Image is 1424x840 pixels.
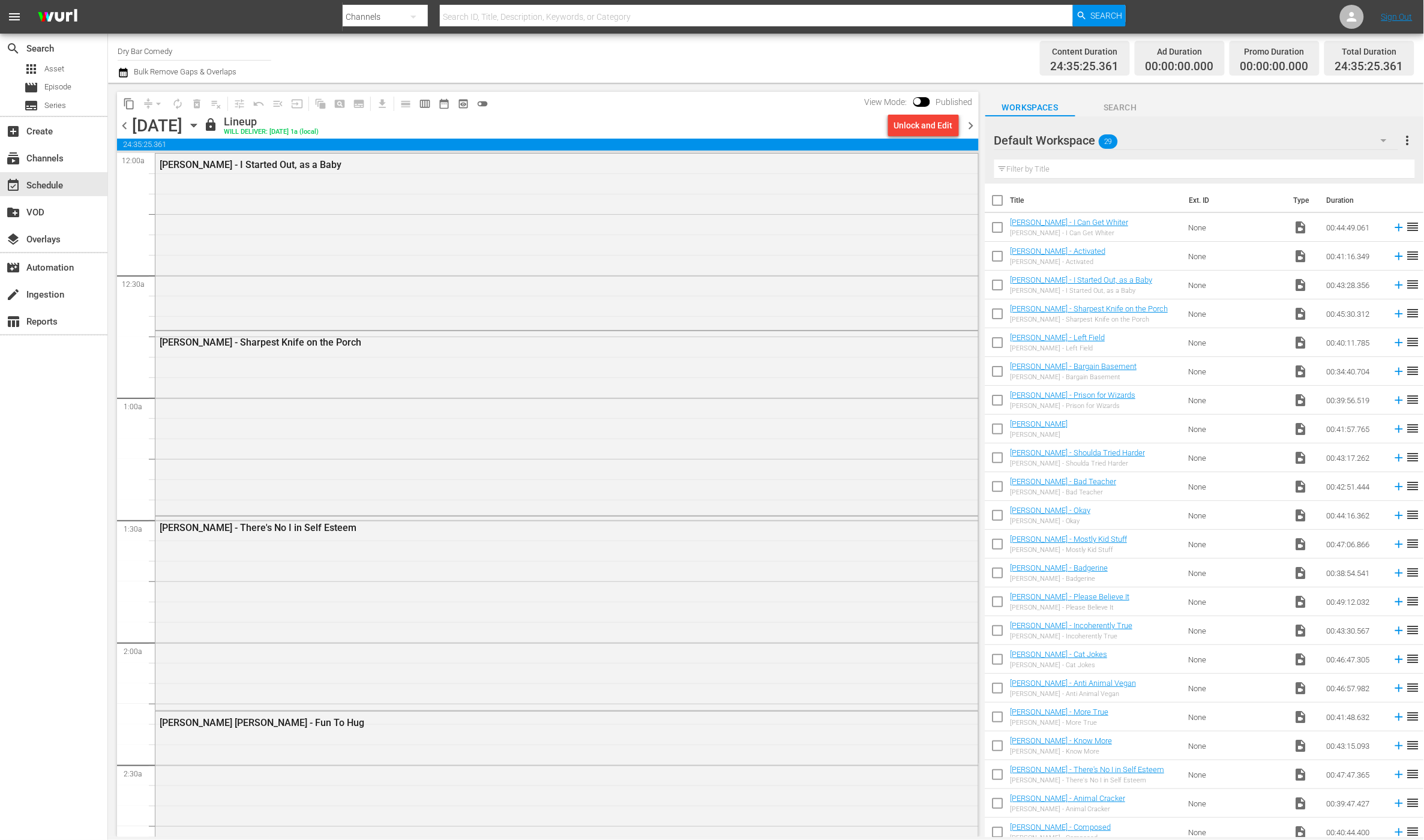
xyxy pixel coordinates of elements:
[1393,307,1406,320] svg: Add to Schedule
[1322,357,1388,386] td: 00:34:40.704
[1294,307,1308,321] span: Video
[1011,604,1130,611] div: [PERSON_NAME] - Please Believe It
[994,124,1398,157] div: Default Workspace
[307,92,330,115] span: Refresh All Search Blocks
[1393,278,1406,292] svg: Add to Schedule
[1294,537,1308,551] span: Video
[1322,760,1388,789] td: 00:47:47.365
[1011,650,1108,659] a: [PERSON_NAME] - Cat Jokes
[1406,536,1420,551] span: reorder
[1294,422,1308,436] span: Video
[1393,480,1406,493] svg: Add to Schedule
[1184,559,1289,587] td: None
[24,80,38,95] span: Episode
[1393,221,1406,234] svg: Add to Schedule
[1075,100,1165,115] span: Search
[1393,451,1406,464] svg: Add to Schedule
[1011,707,1109,716] a: [PERSON_NAME] - More True
[1393,768,1406,781] svg: Add to Schedule
[1406,277,1420,292] span: reorder
[1393,509,1406,522] svg: Add to Schedule
[1011,575,1108,583] div: [PERSON_NAME] - Badgerine
[1406,220,1420,234] span: reorder
[1240,43,1309,60] div: Promo Duration
[6,314,20,329] span: Reports
[1184,443,1289,472] td: None
[1011,448,1146,457] a: [PERSON_NAME] - Shoulda Tried Harder
[1011,661,1108,669] div: [PERSON_NAME] - Cat Jokes
[1393,365,1406,378] svg: Add to Schedule
[6,205,20,220] span: VOD
[1294,825,1308,839] span: Video
[859,97,913,107] span: View Mode:
[368,92,392,115] span: Download as CSV
[1406,335,1420,349] span: reorder
[1011,719,1109,727] div: [PERSON_NAME] - More True
[224,128,319,136] div: WILL DELIVER: [DATE] 1a (local)
[1184,328,1289,357] td: None
[1393,653,1406,666] svg: Add to Schedule
[415,94,434,113] span: Week Calendar View
[1091,5,1123,26] span: Search
[6,41,20,56] span: Search
[473,94,492,113] span: 24 hours Lineup View is OFF
[1322,703,1388,731] td: 00:41:48.632
[1322,530,1388,559] td: 00:47:06.866
[1011,823,1111,832] a: [PERSON_NAME] - Composed
[1011,805,1126,813] div: [PERSON_NAME] - Animal Cracker
[1322,386,1388,415] td: 00:39:56.519
[203,118,218,132] span: lock
[1184,530,1289,559] td: None
[1011,247,1106,256] a: [PERSON_NAME] - Activated
[1322,789,1388,818] td: 00:39:47.427
[6,124,20,139] span: Create
[1322,559,1388,587] td: 00:38:54.541
[964,118,979,133] span: chevron_right
[1051,43,1119,60] div: Content Duration
[888,115,959,136] button: Unlock and Edit
[1011,391,1136,400] a: [PERSON_NAME] - Prison for Wizards
[1011,402,1136,410] div: [PERSON_NAME] - Prison for Wizards
[1184,357,1289,386] td: None
[1011,373,1137,381] div: [PERSON_NAME] - Bargain Basement
[1322,645,1388,674] td: 00:46:47.305
[1294,364,1308,379] span: Video
[1182,184,1286,217] th: Ext. ID
[44,63,64,75] span: Asset
[1294,220,1308,235] span: Video
[1184,472,1289,501] td: None
[1051,60,1119,74] span: 24:35:25.361
[29,3,86,31] img: ans4CAIJ8jUAAAAAAAAAAAAAAAAAAAAAAAAgQb4GAAAAAAAAAAAAAAAAAAAAAAAAJMjXAAAAAAAAAAAAAAAAAAAAAAAAgAT5G...
[1322,587,1388,616] td: 00:49:12.032
[392,92,415,115] span: Day Calendar View
[1011,563,1108,572] a: [PERSON_NAME] - Badgerine
[1011,488,1117,496] div: [PERSON_NAME] - Bad Teacher
[1011,679,1137,688] a: [PERSON_NAME] - Anti Animal Vegan
[1011,218,1129,227] a: [PERSON_NAME] - I Can Get Whiter
[1393,826,1406,839] svg: Add to Schedule
[1011,275,1153,284] a: [PERSON_NAME] - I Started Out, as a Baby
[1294,335,1308,350] span: Video
[1320,184,1392,217] th: Duration
[1294,767,1308,782] span: Video
[985,100,1075,115] span: Workspaces
[1184,760,1289,789] td: None
[1011,477,1117,486] a: [PERSON_NAME] - Bad Teacher
[1335,60,1404,74] span: 24:35:25.361
[1011,184,1183,217] th: Title
[1184,674,1289,703] td: None
[1393,595,1406,608] svg: Add to Schedule
[206,94,226,113] span: Clear Lineup
[1393,394,1406,407] svg: Add to Schedule
[349,94,368,113] span: Create Series Block
[1294,623,1308,638] span: Video
[1322,472,1388,501] td: 00:42:51.444
[187,94,206,113] span: Select an event to delete
[1184,415,1289,443] td: None
[1294,451,1308,465] span: Video
[457,98,469,110] span: preview_outlined
[1011,316,1168,323] div: [PERSON_NAME] - Sharpest Knife on the Porch
[1184,213,1289,242] td: None
[476,98,488,110] span: toggle_off
[1335,43,1404,60] div: Total Duration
